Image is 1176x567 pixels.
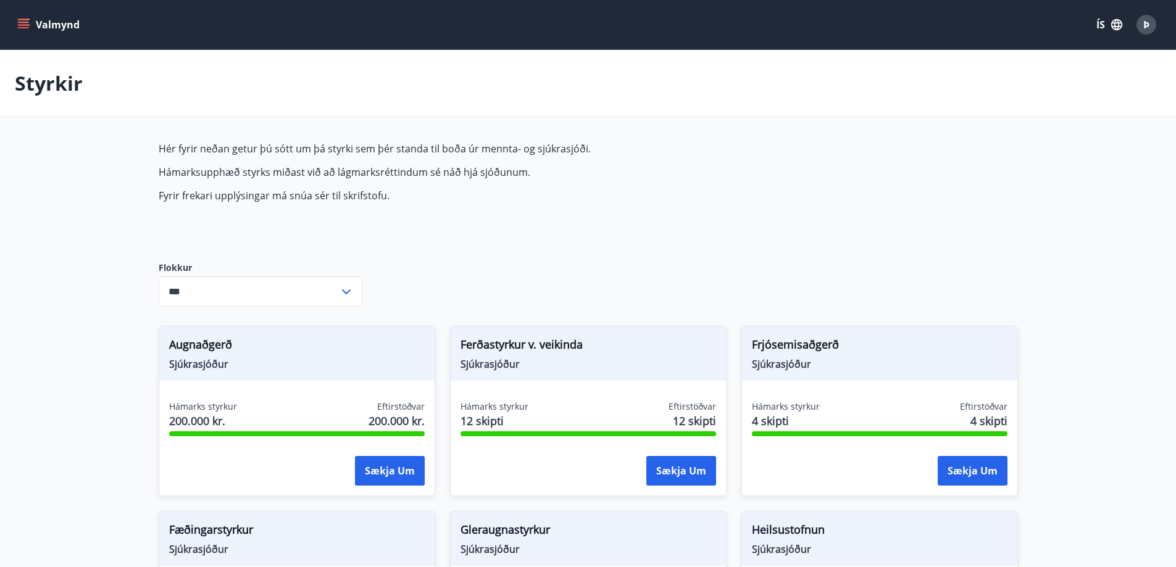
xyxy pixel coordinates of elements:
[938,456,1007,486] button: Sækja um
[461,400,528,413] span: Hámarks styrkur
[169,413,237,429] span: 200.000 kr.
[752,357,1007,371] span: Sjúkrasjóður
[169,400,237,413] span: Hámarks styrkur
[169,542,425,556] span: Sjúkrasjóður
[355,456,425,486] button: Sækja um
[1143,18,1149,31] span: Þ
[377,400,425,413] span: Eftirstöðvar
[169,357,425,371] span: Sjúkrasjóður
[752,400,820,413] span: Hámarks styrkur
[159,189,741,202] p: Fyrir frekari upplýsingar má snúa sér til skrifstofu.
[669,400,716,413] span: Eftirstöðvar
[159,165,741,179] p: Hámarksupphæð styrks miðast við að lágmarksréttindum sé náð hjá sjóðunum.
[159,142,741,155] p: Hér fyrir neðan getur þú sótt um þá styrki sem þér standa til boða úr mennta- og sjúkrasjóði.
[15,14,85,36] button: menu
[369,413,425,429] span: 200.000 kr.
[461,413,528,429] span: 12 skipti
[673,413,716,429] span: 12 skipti
[461,542,716,556] span: Sjúkrasjóður
[646,456,716,486] button: Sækja um
[159,262,362,274] label: Flokkur
[752,521,1007,542] span: Heilsustofnun
[752,413,820,429] span: 4 skipti
[169,336,425,357] span: Augnaðgerð
[752,336,1007,357] span: Frjósemisaðgerð
[461,521,716,542] span: Gleraugnastyrkur
[752,542,1007,556] span: Sjúkrasjóður
[461,357,716,371] span: Sjúkrasjóður
[1090,14,1129,36] button: ÍS
[15,70,83,97] p: Styrkir
[169,521,425,542] span: Fæðingarstyrkur
[461,336,716,357] span: Ferðastyrkur v. veikinda
[960,400,1007,413] span: Eftirstöðvar
[1132,10,1161,39] button: Þ
[970,413,1007,429] span: 4 skipti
